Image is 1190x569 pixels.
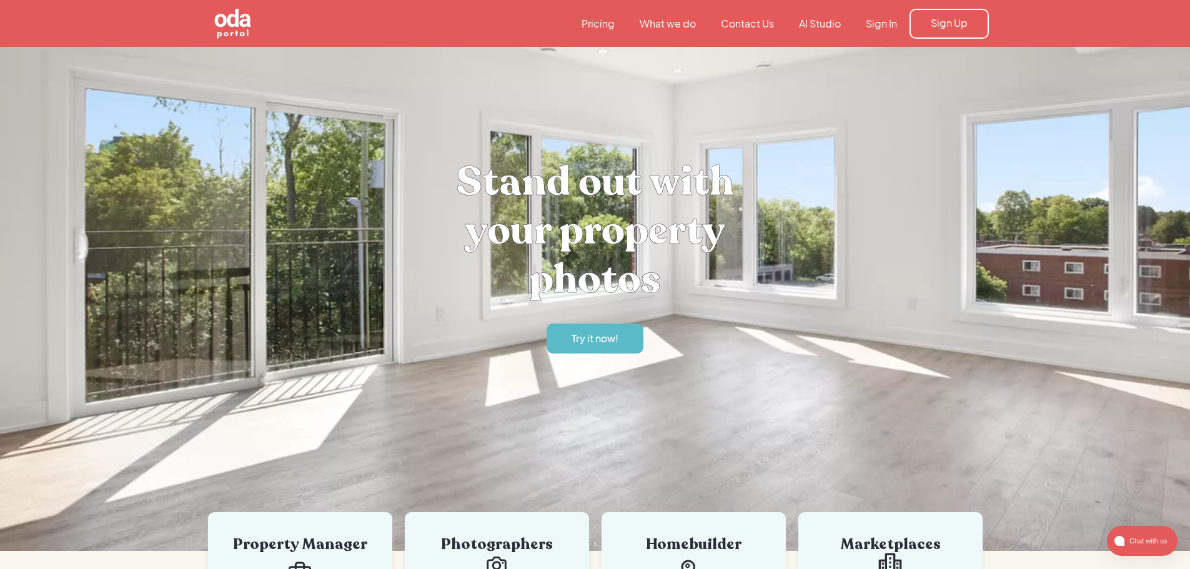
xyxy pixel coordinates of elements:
a: AI Studio [786,17,853,31]
a: home [202,7,320,40]
span: Chat with us [1124,534,1170,548]
div: Try it now! [572,332,618,345]
a: Contact Us [708,17,786,31]
div: Photographers [424,537,570,552]
a: What we do [627,17,708,31]
a: Pricing [569,17,627,31]
div: Property Manager [227,537,374,552]
div: Marketplaces [817,537,964,552]
button: atlas-launcher [1107,526,1178,556]
div: Homebuilder [620,537,767,552]
a: Sign In [853,17,910,31]
a: Sign Up [910,9,989,39]
div: Sign Up [931,16,968,30]
a: Try it now! [547,324,643,354]
h1: Stand out with your property photos [408,157,783,304]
